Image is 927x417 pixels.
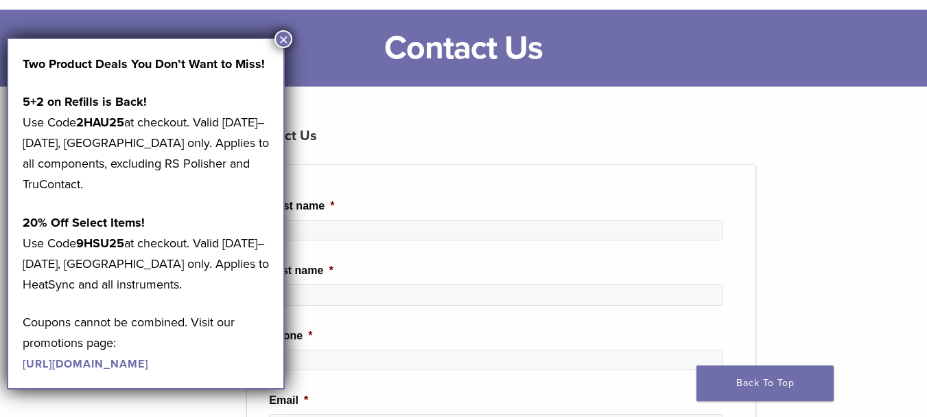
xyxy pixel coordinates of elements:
[76,115,124,130] strong: 2HAU25
[23,357,148,371] a: [URL][DOMAIN_NAME]
[23,94,147,109] strong: 5+2 on Refills is Back!
[23,91,269,194] p: Use Code at checkout. Valid [DATE]–[DATE], [GEOGRAPHIC_DATA] only. Applies to all components, exc...
[247,120,755,153] h3: Contact Us
[696,365,834,401] a: Back To Top
[269,394,308,408] label: Email
[76,236,124,251] strong: 9HSU25
[269,329,312,343] label: Phone
[23,215,145,230] strong: 20% Off Select Items!
[269,264,333,278] label: Last name
[269,199,334,214] label: First name
[23,212,269,295] p: Use Code at checkout. Valid [DATE]–[DATE], [GEOGRAPHIC_DATA] only. Applies to HeatSync and all in...
[274,30,292,48] button: Close
[23,312,269,374] p: Coupons cannot be combined. Visit our promotions page:
[23,56,265,71] strong: Two Product Deals You Don’t Want to Miss!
